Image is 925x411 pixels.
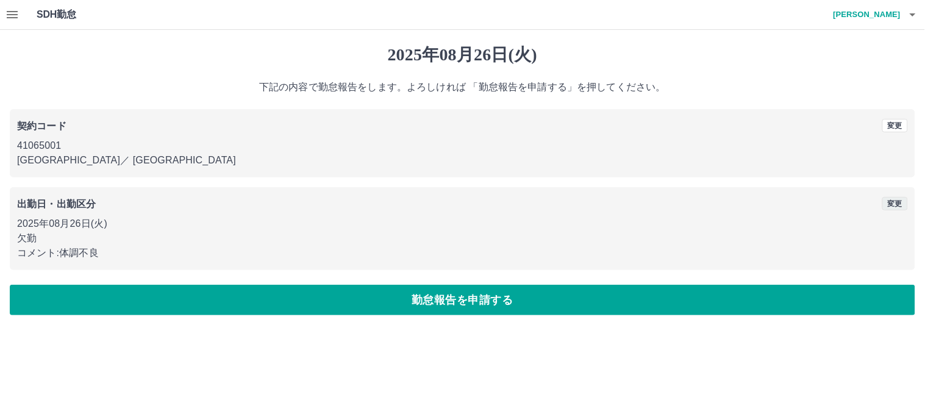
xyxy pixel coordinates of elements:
[10,80,915,95] p: 下記の内容で勤怠報告をします。よろしければ 「勤怠報告を申請する」を押してください。
[17,216,908,231] p: 2025年08月26日(火)
[17,199,96,209] b: 出勤日・出勤区分
[882,197,908,210] button: 変更
[10,285,915,315] button: 勤怠報告を申請する
[17,138,908,153] p: 41065001
[17,121,66,131] b: 契約コード
[17,153,908,168] p: [GEOGRAPHIC_DATA] ／ [GEOGRAPHIC_DATA]
[17,246,908,260] p: コメント: 体調不良
[17,231,908,246] p: 欠勤
[10,45,915,65] h1: 2025年08月26日(火)
[882,119,908,132] button: 変更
